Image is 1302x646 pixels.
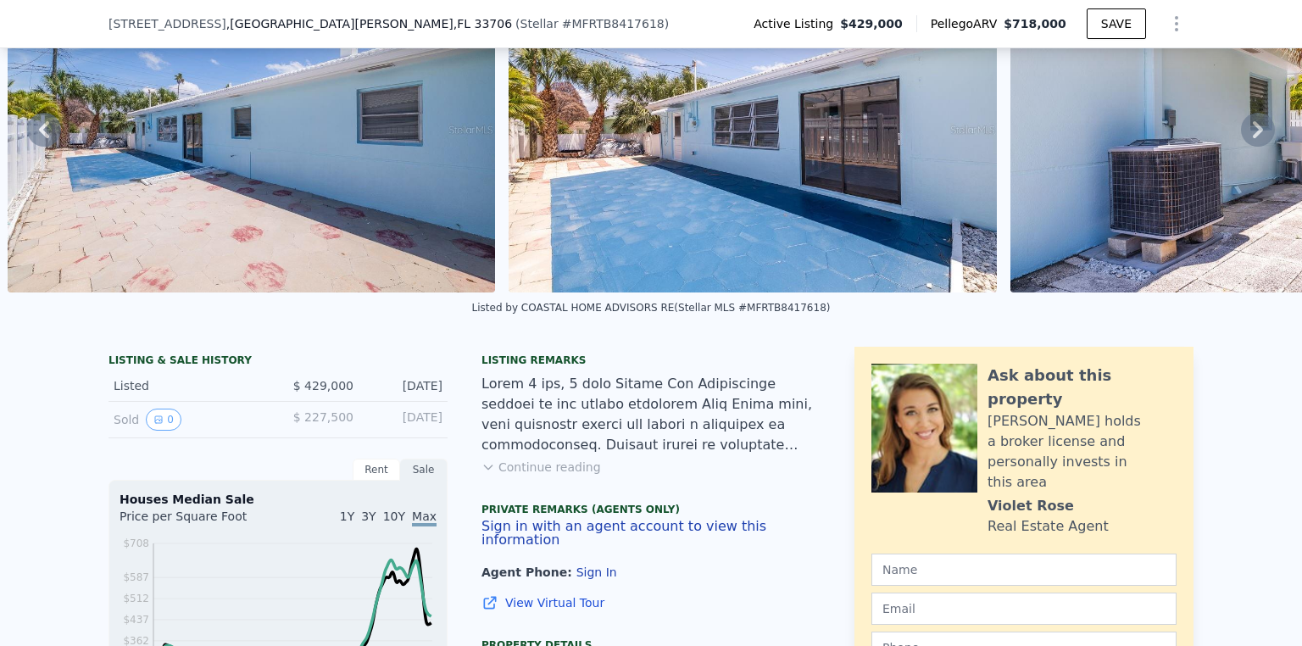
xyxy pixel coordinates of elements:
[108,354,448,370] div: LISTING & SALE HISTORY
[988,411,1177,493] div: [PERSON_NAME] holds a broker license and personally invests in this area
[481,354,821,367] div: Listing remarks
[340,510,354,523] span: 1Y
[871,593,1177,625] input: Email
[520,17,559,31] span: Stellar
[120,508,278,535] div: Price per Square Foot
[472,302,831,314] div: Listed by COASTAL HOME ADVISORS RE (Stellar MLS #MFRTB8417618)
[367,377,442,394] div: [DATE]
[562,17,665,31] span: # MFRTB8417618
[988,364,1177,411] div: Ask about this property
[1160,7,1193,41] button: Show Options
[108,15,226,32] span: [STREET_ADDRESS]
[383,510,405,523] span: 10Y
[576,565,617,579] button: Sign In
[123,537,149,549] tspan: $708
[481,459,601,476] button: Continue reading
[400,459,448,481] div: Sale
[1004,17,1066,31] span: $718,000
[293,410,353,424] span: $ 227,500
[481,520,821,547] button: Sign in with an agent account to view this information
[988,516,1109,537] div: Real Estate Agent
[293,379,353,393] span: $ 429,000
[367,409,442,431] div: [DATE]
[226,15,512,32] span: , [GEOGRAPHIC_DATA][PERSON_NAME]
[123,614,149,626] tspan: $437
[1087,8,1146,39] button: SAVE
[481,594,821,611] a: View Virtual Tour
[754,15,840,32] span: Active Listing
[353,459,400,481] div: Rent
[481,503,821,520] div: Private Remarks (Agents Only)
[988,496,1074,516] div: Violet Rose
[114,377,264,394] div: Listed
[515,15,669,32] div: ( )
[123,593,149,604] tspan: $512
[481,374,821,455] div: Lorem 4 ips, 5 dolo Sitame Con Adipiscinge seddoei te inc utlabo etdolorem Aliq Enima mini, veni ...
[931,15,1004,32] span: Pellego ARV
[120,491,437,508] div: Houses Median Sale
[871,554,1177,586] input: Name
[146,409,181,431] button: View historical data
[114,409,264,431] div: Sold
[412,510,437,526] span: Max
[123,571,149,583] tspan: $587
[840,15,903,32] span: $429,000
[361,510,376,523] span: 3Y
[453,17,512,31] span: , FL 33706
[481,565,576,579] span: Agent Phone:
